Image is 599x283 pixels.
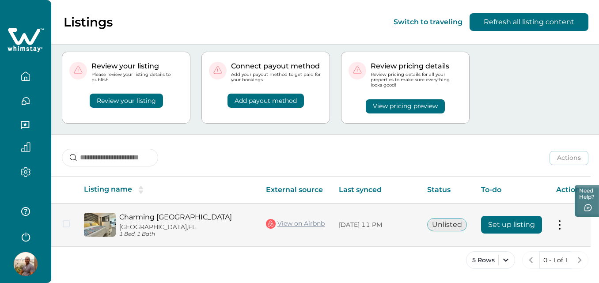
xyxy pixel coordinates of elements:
button: 5 Rows [466,251,515,269]
button: View pricing preview [366,99,445,113]
p: Review your listing [91,62,183,71]
a: View on Airbnb [266,218,325,230]
p: [DATE] 11 PM [339,221,413,230]
button: Unlisted [427,218,467,231]
th: Last synced [332,177,420,204]
p: 1 Bed, 1 Bath [119,231,252,238]
button: next page [571,251,588,269]
p: Add your payout method to get paid for your bookings. [231,72,322,83]
th: Status [420,177,474,204]
p: Review pricing details for all your properties to make sure everything looks good! [371,72,462,88]
th: Listing name [77,177,259,204]
button: Set up listing [481,216,542,234]
th: To-do [474,177,549,204]
p: 0 - 1 of 1 [543,256,567,265]
img: Whimstay Host [14,252,38,276]
button: Refresh all listing content [470,13,588,31]
button: previous page [522,251,540,269]
img: propertyImage_Charming Miami Studio 15min Airport [84,213,116,237]
th: Actions [549,177,591,204]
button: Switch to traveling [394,18,463,26]
button: Review your listing [90,94,163,108]
button: Actions [550,151,588,165]
p: Please review your listing details to publish. [91,72,183,83]
p: [GEOGRAPHIC_DATA], FL [119,223,252,231]
button: 0 - 1 of 1 [539,251,571,269]
th: External source [259,177,332,204]
p: Connect payout method [231,62,322,71]
button: sorting [132,185,150,194]
a: Charming [GEOGRAPHIC_DATA] [119,213,252,221]
p: Listings [64,15,113,30]
button: Add payout method [227,94,304,108]
p: Review pricing details [371,62,462,71]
